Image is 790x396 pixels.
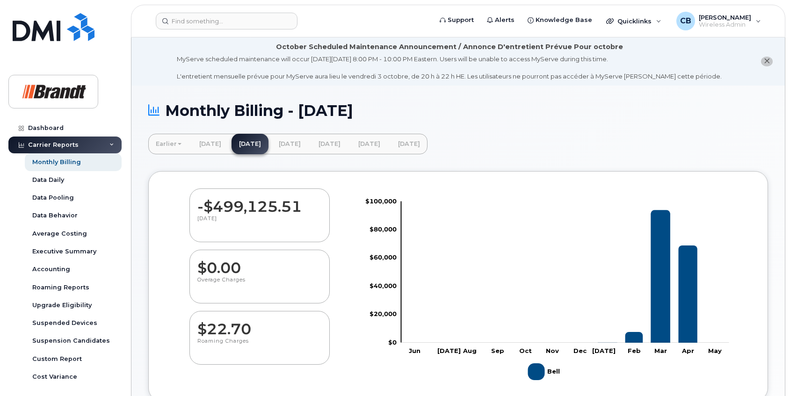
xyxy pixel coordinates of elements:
dd: $22.70 [197,311,322,338]
tspan: [DATE] [437,347,461,354]
tspan: Dec [573,347,587,354]
tspan: [DATE] [592,347,616,354]
a: [DATE] [232,134,268,154]
p: [DATE] [197,215,322,232]
div: October Scheduled Maintenance Announcement / Annonce D'entretient Prévue Pour octobre [276,42,623,52]
tspan: Oct [519,347,532,354]
tspan: May [708,347,722,354]
dd: $0.00 [197,250,322,276]
a: [DATE] [391,134,428,154]
a: Earlier [148,134,189,154]
a: [DATE] [271,134,308,154]
tspan: $40,000 [370,282,397,289]
tspan: $80,000 [370,225,397,233]
p: Overage Charges [197,276,322,293]
a: [DATE] [351,134,388,154]
tspan: $100,000 [365,197,397,205]
a: [DATE] [311,134,348,154]
div: MyServe scheduled maintenance will occur [DATE][DATE] 8:00 PM - 10:00 PM Eastern. Users will be u... [177,55,722,81]
g: Legend [528,360,562,384]
tspan: Apr [681,347,694,354]
tspan: Jun [409,347,420,354]
tspan: $60,000 [370,254,397,261]
tspan: Nov [546,347,559,354]
tspan: Mar [654,347,667,354]
dd: -$499,125.51 [197,189,322,215]
a: [DATE] [192,134,229,154]
tspan: $20,000 [370,310,397,317]
tspan: Aug [463,347,477,354]
h1: Monthly Billing - [DATE] [148,102,768,119]
tspan: $0 [388,338,397,346]
button: close notification [761,57,773,66]
g: Chart [365,197,729,384]
g: Bell [528,360,562,384]
tspan: Feb [628,347,641,354]
p: Roaming Charges [197,338,322,354]
tspan: Sep [491,347,504,354]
